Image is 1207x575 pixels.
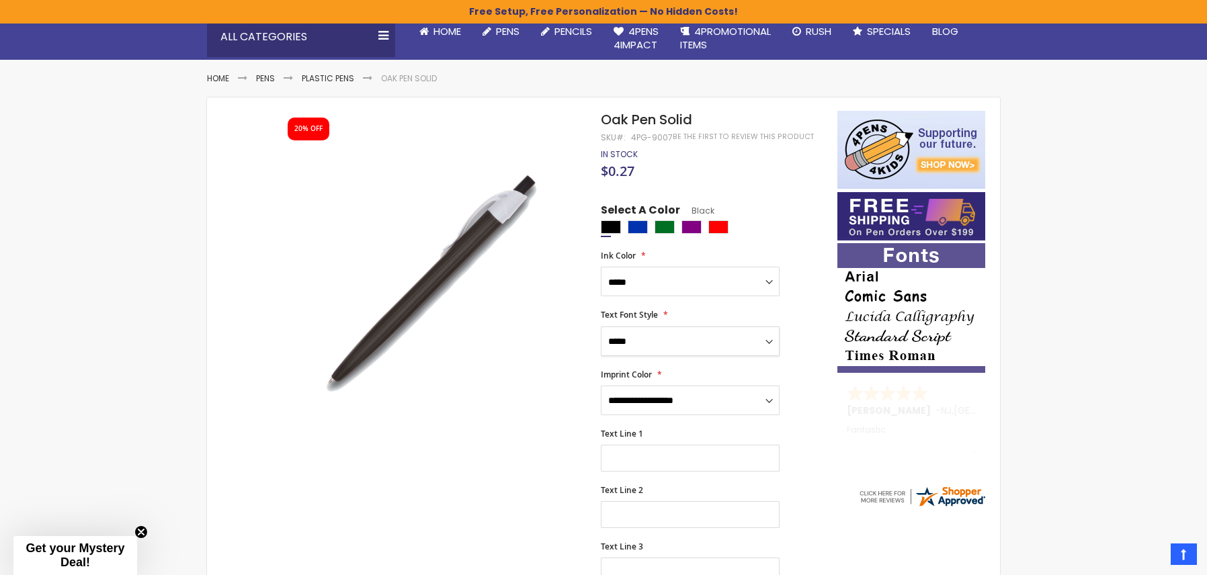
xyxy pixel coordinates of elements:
span: Text Line 2 [601,484,643,496]
span: [GEOGRAPHIC_DATA] [954,404,1052,417]
span: $0.27 [601,162,634,180]
span: [PERSON_NAME] [847,404,935,417]
span: Blog [932,24,958,38]
span: 4PROMOTIONAL ITEMS [680,24,771,52]
span: Pens [496,24,519,38]
span: Get your Mystery Deal! [26,541,124,569]
a: Rush [782,17,842,46]
span: Text Line 3 [601,541,643,552]
span: Pencils [554,24,592,38]
span: Select A Color [601,203,680,221]
span: Text Font Style [601,309,658,320]
a: Specials [842,17,921,46]
a: Blog [921,17,969,46]
li: Oak Pen Solid [381,73,437,84]
div: All Categories [207,17,395,57]
div: Fantastic [847,425,977,454]
div: Red [708,220,729,234]
a: 4Pens4impact [603,17,669,60]
a: Top [1171,543,1197,565]
span: Home [433,24,461,38]
span: Text Line 1 [601,428,643,439]
span: In stock [601,148,638,160]
div: Green [655,220,675,234]
button: Close teaser [134,525,148,539]
div: Black [601,220,621,234]
a: 4pens.com certificate URL [858,500,987,511]
span: Black [680,205,714,216]
span: Ink Color [601,250,636,261]
a: Pens [472,17,530,46]
div: Purple [681,220,702,234]
a: Be the first to review this product [673,132,814,142]
img: oak_solid_side_black_1_1.jpg [276,130,583,437]
span: Rush [806,24,831,38]
div: 20% OFF [294,124,323,134]
a: Plastic Pens [302,73,354,84]
div: Get your Mystery Deal!Close teaser [13,536,137,575]
span: 4Pens 4impact [614,24,659,52]
img: 4pens 4 kids [837,111,985,189]
div: Availability [601,149,638,160]
a: Pens [256,73,275,84]
span: NJ [941,404,952,417]
img: font-personalization-examples [837,243,985,373]
img: 4pens.com widget logo [858,484,987,508]
a: Pencils [530,17,603,46]
a: 4PROMOTIONALITEMS [669,17,782,60]
span: Specials [867,24,911,38]
a: Home [207,73,229,84]
span: Imprint Color [601,369,652,380]
span: - , [935,404,1052,417]
img: Free shipping on orders over $199 [837,192,985,240]
a: Home [409,17,472,46]
span: Oak Pen Solid [601,110,692,129]
strong: SKU [601,132,626,143]
div: Blue [628,220,648,234]
div: 4PG-9007 [631,132,673,143]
